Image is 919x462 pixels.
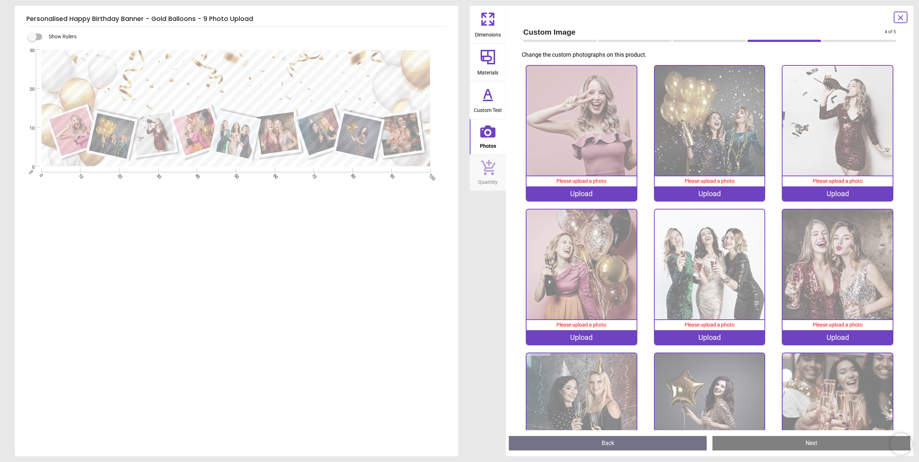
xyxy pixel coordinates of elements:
span: Materials [477,66,498,77]
span: Quantity [478,175,498,186]
div: Upload [526,330,637,345]
iframe: Brevo live chat [890,433,912,455]
span: Custom Image [523,27,885,37]
div: Upload [526,186,637,201]
button: Materials [470,44,506,81]
span: Please upload a photo [685,178,734,184]
span: Please upload a photo [685,322,734,328]
div: Show Rulers [32,33,458,41]
div: Upload [655,330,765,345]
button: Custom Text [470,81,506,119]
div: Upload [783,330,893,345]
span: Please upload a photo [556,322,606,328]
div: Upload [783,186,893,201]
button: Quantity [470,155,506,191]
span: 4 of 5 [885,29,896,35]
p: Change the custom photographs on this product. [522,51,902,59]
button: Next [712,436,910,450]
div: Upload [655,186,765,201]
span: Custom Text [474,103,502,114]
span: 30 [21,48,35,54]
button: Dimensions [470,6,506,43]
button: Back [509,436,707,450]
span: Please upload a photo [813,322,863,328]
span: Dimensions [475,28,501,39]
h5: Personalised Happy Birthday Banner - Gold Balloons - 9 Photo Upload [26,12,447,27]
button: Photos [470,119,506,155]
span: Photos [480,139,496,150]
span: Please upload a photo [813,178,863,184]
span: Please upload a photo [556,178,606,184]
